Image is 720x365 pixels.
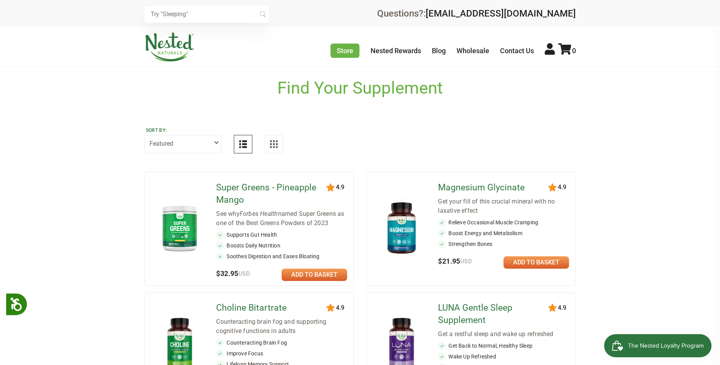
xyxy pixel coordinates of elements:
img: Super Greens - Pineapple Mango [157,202,202,254]
li: Relieve Occasional Muscle Cramping [438,219,569,226]
a: LUNA Gentle Sleep Supplement [438,302,549,326]
div: Questions?: [377,9,576,18]
li: Supports Gut Health [216,231,347,239]
img: Magnesium Glycinate [379,198,424,257]
span: USD [460,258,472,265]
em: Forbes Health [240,210,278,217]
a: Super Greens - Pineapple Mango [216,182,327,206]
iframe: Button to open loyalty program pop-up [604,334,712,357]
a: [EMAIL_ADDRESS][DOMAIN_NAME] [426,8,576,19]
a: Wholesale [457,47,489,55]
a: Contact Us [500,47,534,55]
span: USD [238,270,250,277]
span: $21.95 [438,257,472,265]
li: Improve Focus [216,350,347,357]
img: Nested Naturals [144,32,195,62]
input: Try "Sleeping" [144,6,269,23]
label: Sort by: [146,127,220,133]
li: Boost Energy and Metabolism [438,229,569,237]
img: Grid [270,140,278,148]
div: See why named Super Greens as one of the Best Greens Powders of 2023 [216,209,347,228]
li: Strengthen Bones [438,240,569,248]
a: Blog [432,47,446,55]
div: Get your fill of this crucial mineral with no laxative effect [438,197,569,215]
span: $32.95 [216,269,250,278]
a: Choline Bitartrate [216,302,327,314]
a: 0 [558,47,576,55]
img: List [239,140,247,148]
li: Soothes Digestion and Eases Bloating [216,252,347,260]
div: Get a restful sleep and wake up refreshed [438,330,569,339]
li: Wake Up Refreshed [438,353,569,360]
h1: Find Your Supplement [277,78,443,98]
a: Nested Rewards [371,47,421,55]
li: Counteracting Brain Fog [216,339,347,346]
div: Counteracting brain fog and supporting cognitive functions in adults [216,317,347,336]
a: Store [331,44,359,58]
span: 0 [572,47,576,55]
li: Boosts Daily Nutrition [216,242,347,249]
a: Magnesium Glycinate [438,182,549,194]
li: Get Back to Normal, Healthy Sleep [438,342,569,350]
